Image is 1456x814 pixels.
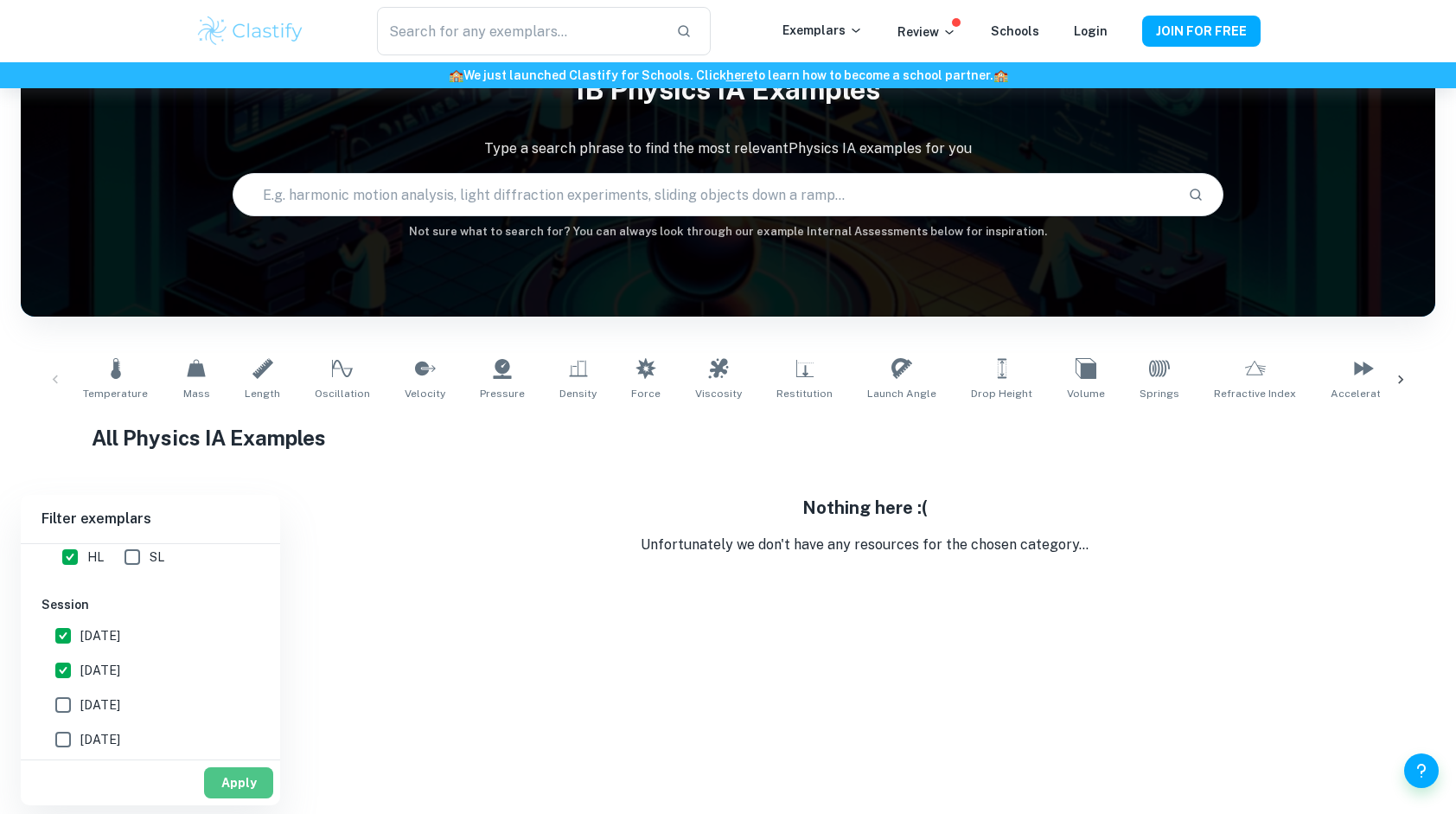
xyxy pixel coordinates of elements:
[80,626,120,645] span: [DATE]
[1140,386,1179,401] span: Springs
[195,14,305,48] img: Clastify logo
[480,386,525,401] span: Pressure
[92,422,1364,453] h1: All Physics IA Examples
[80,661,120,680] span: [DATE]
[991,24,1039,38] a: Schools
[150,548,164,567] span: SL
[80,730,120,749] span: [DATE]
[782,21,863,40] p: Exemplars
[726,68,753,82] a: here
[315,386,370,401] span: Oscillation
[1331,386,1396,401] span: Acceleration
[21,495,280,543] h6: Filter exemplars
[21,62,1435,118] h1: IB Physics IA examples
[87,548,104,567] span: HL
[42,595,259,614] h6: Session
[183,386,210,401] span: Mass
[233,170,1173,219] input: E.g. harmonic motion analysis, light diffraction experiments, sliding objects down a ramp...
[294,535,1435,555] p: Unfortunately we don't have any resources for the chosen category...
[1142,16,1261,47] button: JOIN FOR FREE
[867,386,936,401] span: Launch Angle
[897,22,956,42] p: Review
[21,138,1435,159] p: Type a search phrase to find the most relevant Physics IA examples for you
[405,386,445,401] span: Velocity
[1404,753,1439,788] button: Help and Feedback
[631,386,661,401] span: Force
[1214,386,1296,401] span: Refractive Index
[971,386,1032,401] span: Drop Height
[993,68,1008,82] span: 🏫
[449,68,463,82] span: 🏫
[245,386,280,401] span: Length
[377,7,662,55] input: Search for any exemplars...
[1074,24,1108,38] a: Login
[204,767,273,798] button: Apply
[294,495,1435,521] h5: Nothing here :(
[1181,180,1210,209] button: Search
[3,66,1453,85] h6: We just launched Clastify for Schools. Click to learn how to become a school partner.
[83,386,148,401] span: Temperature
[80,695,120,715] span: [DATE]
[21,223,1435,240] h6: Not sure what to search for? You can always look through our example Internal Assessments below f...
[559,386,597,401] span: Density
[1067,386,1105,401] span: Volume
[776,386,833,401] span: Restitution
[695,386,742,401] span: Viscosity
